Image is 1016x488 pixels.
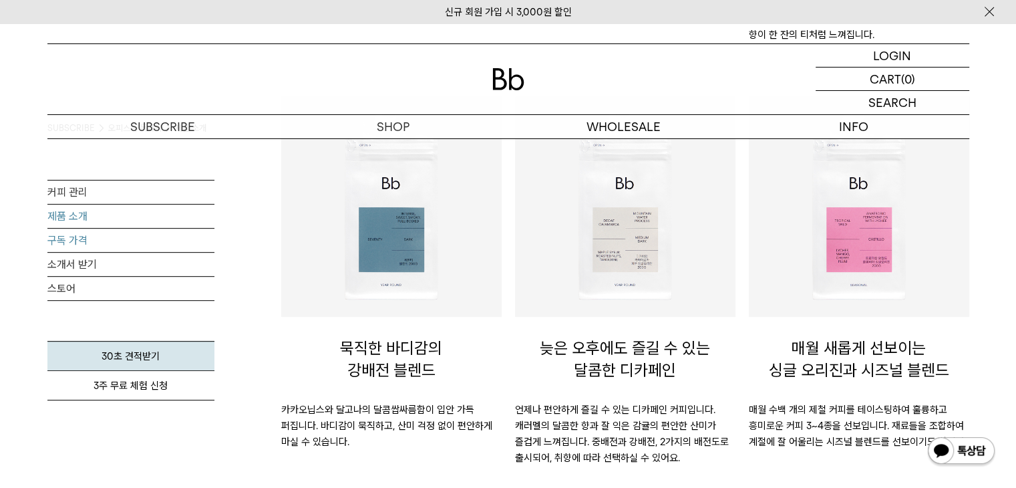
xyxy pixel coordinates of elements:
img: 카카오톡 채널 1:1 채팅 버튼 [926,436,996,468]
img: 로고 [492,68,524,90]
a: 구독 가격 [47,229,214,252]
a: CART (0) [816,68,969,91]
p: 묵직한 바디감의 강배전 블렌드 [281,317,502,402]
p: (0) [901,68,915,90]
a: SHOP [278,115,508,138]
p: LOGIN [873,44,911,67]
a: 커피 관리 [47,180,214,204]
img: 묵직한 바디감의 강배전 블렌드 [288,103,495,310]
p: 매월 수백 개의 제철 커피를 테이스팅하여 훌륭하고 흥미로운 커피 3~4종을 선보입니다. 재료들을 조합하여 계절에 잘 어울리는 시즈널 블렌드를 선보이기도 합니다. [749,402,969,450]
p: 늦은 오후에도 즐길 수 있는 달콤한 디카페인 [515,317,735,402]
img: 늦은 오후에도 즐길 수 있는 달콤한 디카페인 [522,103,729,310]
p: 매월 새롭게 선보이는 싱글 오리진과 시즈널 블렌드 [749,317,969,402]
a: 스토어 [47,277,214,300]
p: CART [870,68,901,90]
a: SUBSCRIBE [47,115,278,138]
a: 신규 회원 가입 시 3,000원 할인 [445,6,572,18]
p: WHOLESALE [508,115,739,138]
a: 소개서 받기 [47,253,214,276]
p: INFO [739,115,969,138]
a: 제품 소개 [47,205,214,228]
img: 매월 새롭게 선보이는 싱글 오리진과 시즈널 블렌드 [755,103,963,310]
p: 카카오닙스와 달고나의 달콤쌉싸름함이 입안 가득 퍼집니다. 바디감이 묵직하고, 산미 걱정 없이 편안하게 마실 수 있습니다. [281,402,502,450]
a: 30초 견적받기 [47,341,214,371]
a: LOGIN [816,44,969,68]
a: 3주 무료 체험 신청 [47,371,214,400]
p: SEARCH [868,91,916,114]
p: 언제나 편안하게 즐길 수 있는 디카페인 커피입니다. 캐러멜의 달콤한 향과 잘 익은 감귤의 편안한 산미가 즐겁게 느껴집니다. 중배전과 강배전, 2가지의 배전도로 출시되어, 취향... [515,402,735,466]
